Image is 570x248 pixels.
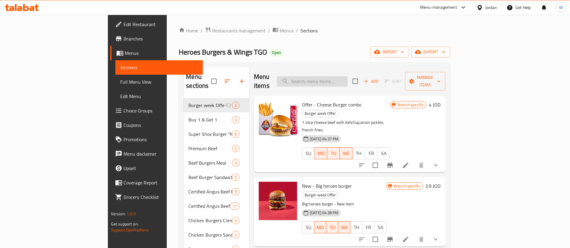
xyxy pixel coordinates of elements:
a: Restaurants management [205,27,266,34]
div: Burger week Offer [302,191,339,199]
span: Certified Angus Beef Burgers Sandwiches [188,202,230,210]
span: TU [330,149,337,158]
span: Burger week Offer [302,110,338,117]
span: Open [270,50,283,55]
a: Choice Groups [110,103,203,118]
p: 1 slice cheese beef with ketchup,onion pickles, french fries. [302,119,390,134]
span: Coupons [123,121,198,129]
div: Jordan [485,4,497,11]
a: Coupons [110,118,203,132]
div: Beef Burgers Meal3 [184,156,249,170]
span: SA [380,149,388,158]
span: Chicken Burgers Sandwiches [188,231,232,238]
div: items [232,116,239,123]
button: Add [361,77,381,86]
span: Chicken Burgers Combos [188,217,232,224]
img: New - Big heroes burger [259,182,297,220]
span: Grocery Checklist [123,193,198,201]
nav: breadcrumb [179,27,450,34]
button: TU [327,147,340,159]
span: Premium Beef [188,145,232,152]
div: Super Shox Burger "New Item"6 [184,127,249,141]
button: SU [302,221,314,233]
span: 2 [232,146,239,151]
span: Edit Restaurant [123,21,198,28]
div: Chicken Burgers Combos4 [184,213,249,228]
button: FR [362,221,374,233]
span: Get support on: [111,220,139,228]
span: [DATE] 04:38 PM [307,210,341,216]
span: Menus [280,27,294,34]
span: New - Big heroes burger [302,181,352,190]
span: 2 [232,232,239,238]
div: Certified Angus Beef Burgers Combos9 [184,184,249,199]
span: Edit Menu [120,93,198,100]
div: items [230,202,239,210]
div: Menu-management [420,4,457,11]
a: Edit Restaurant [110,17,203,31]
span: Certified Angus Beef Burgers Combos [188,188,232,195]
a: Grocery Checklist [110,190,203,204]
span: Upsell [123,165,198,172]
button: SA [377,147,390,159]
span: Sections [300,27,318,34]
button: Branch-specific-item [383,232,397,247]
div: Burger week Offer [302,110,339,117]
span: TH [355,149,363,158]
span: SU [305,223,312,232]
span: Beef Burgers Meal [188,159,232,166]
button: MO [314,221,326,233]
span: Version: [111,210,126,218]
span: Branch specific [392,183,422,189]
span: Burger week Offer [302,192,338,199]
span: MO [317,223,324,232]
button: WE [338,221,350,233]
div: Beef Burger Sandwiches [188,174,232,181]
span: Restaurants management [212,27,266,34]
button: delete [414,158,428,172]
a: Upsell [110,161,203,175]
span: [DATE] 04:37 PM [307,136,341,142]
button: WE [340,147,352,159]
button: sort-choices [355,232,369,247]
div: items [232,174,239,181]
div: items [232,145,239,152]
span: Menu disclaimer [123,150,198,157]
button: sort-choices [355,158,369,172]
span: FR [365,223,372,232]
button: MO [315,147,328,159]
span: Heroes Burgers & Wings TGO [179,45,267,59]
span: Branch specific [395,102,426,108]
span: Add [363,78,379,85]
div: Chicken Burgers Sandwiches2 [184,228,249,242]
span: Offer - Cheese Burger combo [302,100,361,109]
div: Buy 1 & Get 13 [184,112,249,127]
div: items [232,217,239,224]
li: / [296,27,298,34]
div: Burger week Offer2 [184,98,249,112]
svg: Show Choices [432,236,439,243]
span: M [559,4,563,11]
div: Open [270,49,283,56]
button: show more [428,232,443,247]
span: Add item [361,77,381,86]
a: Support.OpsPlatform [111,226,149,234]
span: 11 [230,203,239,209]
span: 3 [232,160,239,166]
span: Select to update [369,233,382,246]
span: 6 [232,131,239,137]
span: 4 [232,218,239,223]
a: Menus [273,27,294,34]
span: SA [377,223,384,232]
span: Buy 1 & Get 1 [188,116,232,123]
a: Promotions [110,132,203,147]
span: Choice Groups [123,107,198,114]
span: Coverage Report [123,179,198,186]
a: Edit Menu [115,89,203,103]
span: import [375,48,404,56]
button: Manage items [405,72,445,91]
